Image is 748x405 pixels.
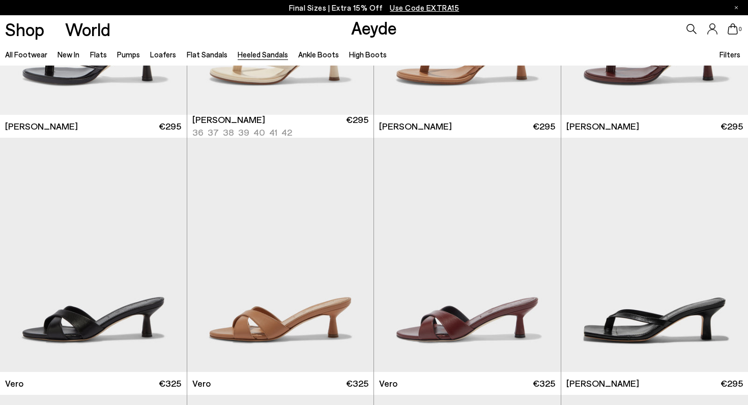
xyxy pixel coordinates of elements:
span: €295 [159,120,181,133]
a: Loafers [150,50,176,59]
p: Final Sizes | Extra 15% Off [289,2,459,14]
a: Heeled Sandals [238,50,288,59]
a: Flats [90,50,107,59]
span: Vero [5,377,23,390]
span: Vero [192,377,211,390]
a: Flat Sandals [187,50,227,59]
span: €295 [721,120,743,133]
span: €325 [533,377,555,390]
a: World [65,20,110,38]
span: €295 [346,113,368,139]
a: New In [57,50,79,59]
span: €295 [721,377,743,390]
img: Vero Leather Mules [187,138,374,372]
a: High Boots [349,50,387,59]
a: 0 [728,23,738,35]
span: Navigate to /collections/ss25-final-sizes [390,3,459,12]
span: €325 [159,377,181,390]
span: [PERSON_NAME] [379,120,452,133]
a: All Footwear [5,50,47,59]
a: [PERSON_NAME] €295 [374,115,561,138]
span: Vero [379,377,397,390]
a: Shop [5,20,44,38]
span: 0 [738,26,743,32]
span: [PERSON_NAME] [566,120,639,133]
ul: variant [192,126,289,139]
span: €325 [346,377,368,390]
a: Ankle Boots [298,50,339,59]
span: [PERSON_NAME] [192,113,265,126]
a: [PERSON_NAME] 36 37 38 39 40 41 42 €295 [187,115,374,138]
span: Filters [720,50,740,59]
a: Aeyde [351,17,397,38]
a: Vero €325 [187,372,374,395]
span: [PERSON_NAME] [5,120,78,133]
img: Vero Leather Mules [374,138,561,372]
span: €295 [533,120,555,133]
span: [PERSON_NAME] [566,377,639,390]
a: Pumps [117,50,140,59]
a: Vero €325 [374,372,561,395]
